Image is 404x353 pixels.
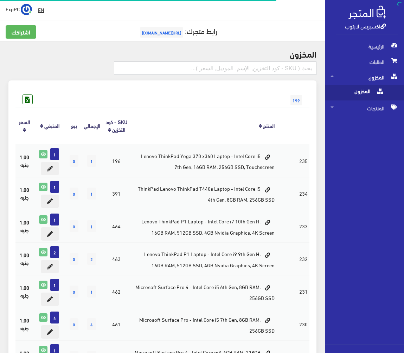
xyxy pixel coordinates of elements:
td: 196 [102,144,132,177]
td: Lenovo ThinkPad Yoga 370 x360 Laptop - Intel Core i5 7th Gen, 16GB RAM, 256GB SSD, Touchscreen [132,144,277,177]
a: اشتراكك [6,25,36,39]
img: ... [21,4,32,15]
td: ThinkPad Lenovo ThinkPad T440s Laptop - Intel Core i5 4th Gen, 8GB RAM, 256GB SSD [132,177,277,210]
span: ExpPC [6,5,20,13]
a: ... ExpPC [6,4,32,15]
td: 464 [102,210,132,242]
input: بحث ( SKU - كود التخزين, الإسم, الموديل, السعر )... [114,61,316,75]
span: 1 [50,214,59,225]
td: 1.00 جنيه [15,144,34,177]
td: 231 [297,275,309,308]
u: EN [38,5,44,14]
h2: المخزون [8,49,316,58]
span: 1 [87,188,96,200]
span: المخزون [331,85,384,100]
span: المنتجات [331,100,398,116]
a: SKU - كود التخزين [105,117,127,134]
td: Microsoft Surface Pro - Intel Core i5 7th Gen, 8GB RAM, 256GB SSD [132,308,277,341]
td: Lenovo ThinkPad P1 Laptop - Intel Core i7 10th Gen H, 16GB RAM, 512GB SSD, 4GB Nvidia Graphics, 4... [132,210,277,242]
span: المخزون [331,70,398,85]
td: 230 [297,308,309,341]
span: 0 [70,318,78,330]
td: Microsoft Surface Pro 4 - Intel Core i5 6th Gen, 8GB RAM, 256GB SSD [132,275,277,308]
a: المنتجات [325,100,404,116]
span: 0 [70,188,78,200]
span: 0 [70,286,78,298]
td: 462 [102,275,132,308]
span: 4 [87,318,96,330]
span: 1 [87,286,96,298]
span: 1 [87,220,96,232]
td: 1.00 جنيه [15,177,34,210]
a: المنتج [263,120,275,130]
th: بيع [66,107,82,144]
td: 1.00 جنيه [15,210,34,242]
td: 234 [297,177,309,210]
span: الطلبات [331,54,398,70]
span: 199 [290,95,302,105]
td: 233 [297,210,309,242]
th: اﻹجمالي [82,107,102,144]
span: 1 [50,148,59,160]
a: المتبقي [44,120,59,130]
a: المخزون [325,85,404,100]
span: 2 [87,253,96,265]
td: Lenovo ThinkPad P1 Laptop - Intel Core i9 9th Gen H, 16GB RAM, 512GB SSD, 4GB Nvidia Graphics, 4K... [132,242,277,275]
span: 0 [70,253,78,265]
td: 463 [102,242,132,275]
a: السعر [19,117,30,126]
span: 2 [50,246,59,258]
a: EN [35,4,47,16]
span: 1 [50,279,59,291]
span: 1 [50,181,59,193]
img: . [348,6,386,19]
span: 0 [70,155,78,167]
a: المخزون [325,70,404,85]
a: الرئيسية [325,39,404,54]
span: 4 [50,312,59,323]
td: 461 [102,308,132,341]
span: الرئيسية [331,39,398,54]
td: 232 [297,242,309,275]
td: 391 [102,177,132,210]
a: اكسبريس لابتوب [345,21,386,31]
span: [URL][DOMAIN_NAME] [140,27,183,38]
td: 235 [297,144,309,177]
td: 1.00 جنيه [15,242,34,275]
a: رابط متجرك:[URL][DOMAIN_NAME] [138,24,217,37]
span: 1 [87,155,96,167]
a: الطلبات [325,54,404,70]
iframe: Drift Widget Chat Controller [8,305,35,332]
td: 1.00 جنيه [15,275,34,308]
span: 0 [70,220,78,232]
